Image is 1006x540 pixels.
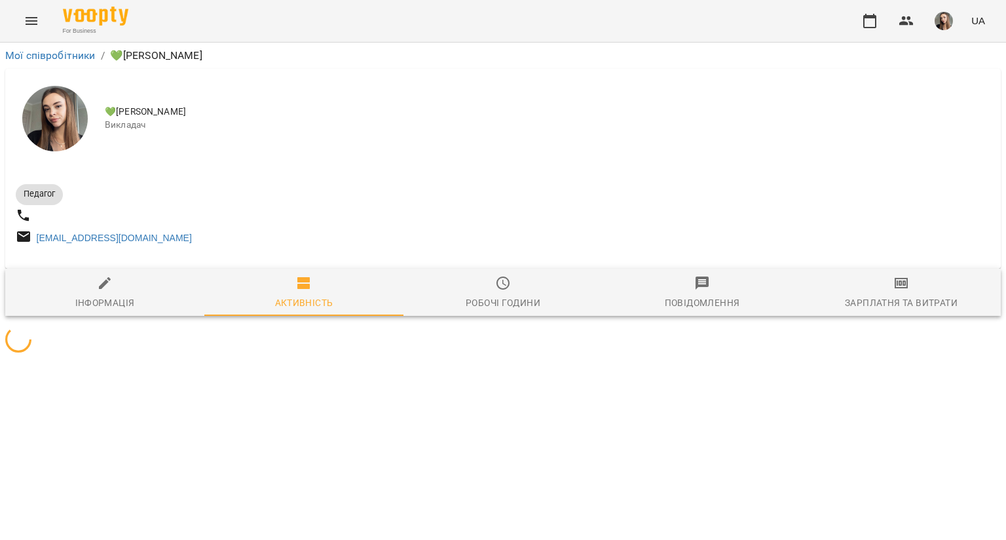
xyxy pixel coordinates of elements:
div: Активність [275,295,333,311]
nav: breadcrumb [5,48,1001,64]
a: [EMAIL_ADDRESS][DOMAIN_NAME] [37,233,192,243]
div: Робочі години [466,295,540,311]
div: Повідомлення [665,295,740,311]
div: Інформація [75,295,135,311]
button: UA [966,9,990,33]
img: 6616469b542043e9b9ce361bc48015fd.jpeg [935,12,953,30]
span: 💚[PERSON_NAME] [105,106,990,119]
span: Педагог [16,188,63,200]
span: For Business [63,27,128,35]
a: Мої співробітники [5,49,96,62]
span: UA [971,14,985,28]
img: Voopty Logo [63,7,128,26]
button: Menu [16,5,47,37]
li: / [101,48,105,64]
img: 💚Лазаренко Вікторія Ігорівна [22,86,88,151]
div: Зарплатня та Витрати [845,295,958,311]
p: 💚[PERSON_NAME] [110,48,202,64]
span: Викладач [105,119,990,132]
